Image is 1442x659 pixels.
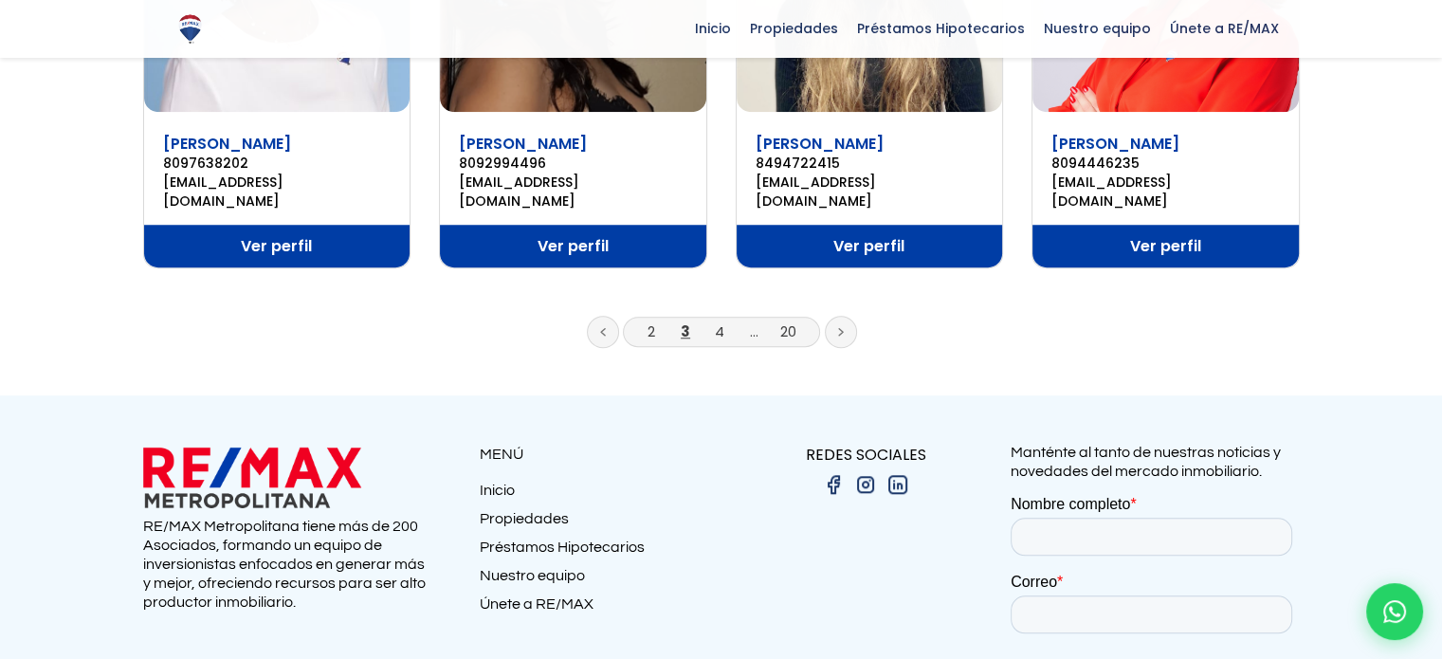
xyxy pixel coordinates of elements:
a: 8494722415 [756,154,984,173]
p: MENÚ [480,443,721,467]
img: Logo de REMAX [173,12,207,46]
a: Inicio [480,481,721,509]
a: 8092994496 [459,154,687,173]
a: 3 [681,321,690,341]
a: Ver perfil [737,225,1003,267]
img: facebook.png [822,473,845,496]
a: Ver perfil [144,225,411,267]
a: [EMAIL_ADDRESS][DOMAIN_NAME] [1051,173,1280,211]
img: remax metropolitana logo [143,443,361,512]
a: 8097638202 [163,154,392,173]
a: Ver perfil [1032,225,1299,267]
a: [PERSON_NAME] [756,133,884,155]
span: Inicio [685,14,740,43]
span: Propiedades [740,14,848,43]
a: Nuestro equipo [480,566,721,595]
a: [EMAIL_ADDRESS][DOMAIN_NAME] [756,173,984,211]
a: 2 [648,321,655,341]
a: Propiedades [480,509,721,538]
a: [PERSON_NAME] [1051,133,1179,155]
a: Ver perfil [440,225,706,267]
a: Préstamos Hipotecarios [480,538,721,566]
a: 4 [715,321,724,341]
a: ... [750,321,758,341]
a: 8094446235 [1051,154,1280,173]
img: instagram.png [854,473,877,496]
img: linkedin.png [886,473,909,496]
a: [EMAIL_ADDRESS][DOMAIN_NAME] [459,173,687,211]
span: Préstamos Hipotecarios [848,14,1034,43]
span: Únete a RE/MAX [1160,14,1288,43]
a: 20 [780,321,796,341]
p: REDES SOCIALES [721,443,1011,467]
p: Manténte al tanto de nuestras noticias y novedades del mercado inmobiliario. [1011,443,1300,481]
a: [EMAIL_ADDRESS][DOMAIN_NAME] [163,173,392,211]
a: [PERSON_NAME] [163,133,291,155]
a: [PERSON_NAME] [459,133,587,155]
a: Únete a RE/MAX [480,595,721,623]
p: RE/MAX Metropolitana tiene más de 200 Asociados, formando un equipo de inversionistas enfocados e... [143,517,432,612]
span: Nuestro equipo [1034,14,1160,43]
